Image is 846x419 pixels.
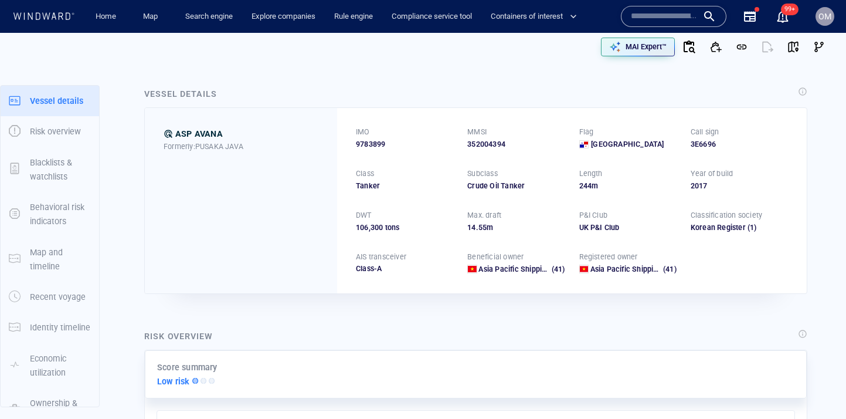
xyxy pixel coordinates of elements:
[1,291,99,302] a: Recent voyage
[746,222,788,233] span: (1)
[30,352,91,380] p: Economic utilization
[691,139,788,150] div: 3E6696
[175,127,223,141] div: ASP AVANA
[467,210,501,221] p: Max. draft
[30,94,83,108] p: Vessel details
[387,6,477,27] a: Compliance service tool
[1,312,99,343] button: Identity timeline
[181,6,237,27] a: Search engine
[476,223,478,232] span: .
[356,127,370,137] p: IMO
[1,253,99,264] a: Map and timeline
[356,210,372,221] p: DWT
[591,139,664,150] span: [GEOGRAPHIC_DATA]
[661,264,677,275] span: (41)
[818,12,831,21] span: OM
[1,208,99,219] a: Behavioral risk indicators
[356,252,406,262] p: AIS transceiver
[467,223,475,232] span: 14
[796,366,837,410] iframe: Chat
[30,245,91,274] p: Map and timeline
[579,181,592,190] span: 244
[478,265,611,273] span: Asia Pacific Shipping Company Limited
[579,222,677,233] div: UK P&I Club
[675,33,703,61] button: Document Validation History
[626,42,667,52] p: MAI Expert™
[487,223,493,232] span: m
[164,129,173,138] div: Dev Compliance defined risk: indication
[691,127,719,137] p: Call sign
[592,181,598,190] span: m
[1,359,99,370] a: Economic utilization
[1,404,99,415] a: Ownership & management
[30,124,81,138] p: Risk overview
[691,222,746,233] div: Korean Register
[579,168,603,179] p: Length
[1,86,99,116] button: Vessel details
[776,9,790,23] div: Notification center
[813,5,837,28] button: OM
[579,127,594,137] p: Flag
[703,34,729,60] button: Add to vessel list
[773,7,792,26] a: 99+
[691,222,788,233] div: Korean Register
[134,6,171,27] button: Map
[467,127,487,137] p: MMSI
[30,200,91,229] p: Behavioral risk indicators
[144,87,217,101] div: Vessel details
[1,116,99,147] button: Risk overview
[356,139,385,150] span: 9783899
[329,6,378,27] a: Rule engine
[247,6,320,27] a: Explore companies
[1,163,99,174] a: Blacklists & watchlists
[157,360,218,374] p: Score summary
[91,6,121,27] a: Home
[1,94,99,106] a: Vessel details
[491,10,577,23] span: Containers of interest
[356,222,453,233] div: 106,300 tons
[87,6,124,27] button: Home
[478,223,487,232] span: 55
[691,210,762,221] p: Classification society
[356,181,453,191] div: Tanker
[691,181,788,191] div: 2017
[1,192,99,237] button: Behavioral risk indicators
[356,168,374,179] p: Class
[579,210,608,221] p: P&I Club
[30,290,86,304] p: Recent voyage
[478,264,565,275] a: Asia Pacific Shipping Company Limited (41)
[30,156,91,184] p: Blacklists & watchlists
[467,252,524,262] p: Beneficial owner
[601,38,675,56] button: MAI Expert™
[144,329,213,343] div: Risk overview
[1,126,99,137] a: Risk overview
[138,6,167,27] a: Map
[467,168,498,179] p: Subclass
[806,34,832,60] button: Visual Link Analysis
[467,139,565,150] div: 352004394
[1,322,99,333] a: Identity timeline
[467,181,565,191] div: Crude Oil Tanker
[590,265,723,273] span: Asia Pacific Shipping Company Limited
[1,282,99,312] button: Recent voyage
[1,343,99,388] button: Economic utilization
[356,264,382,273] span: Class-A
[164,141,318,152] div: Formerly: PUSAKA JAVA
[30,320,90,334] p: Identity timeline
[549,264,565,275] span: (41)
[157,374,190,388] p: Low risk
[579,252,638,262] p: Registered owner
[729,34,755,60] button: Get link
[1,147,99,192] button: Blacklists & watchlists
[486,6,587,27] button: Containers of interest
[590,264,677,275] a: Asia Pacific Shipping Company Limited (41)
[1,237,99,282] button: Map and timeline
[776,9,790,23] button: 99+
[781,4,799,15] span: 99+
[780,34,806,60] button: View on map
